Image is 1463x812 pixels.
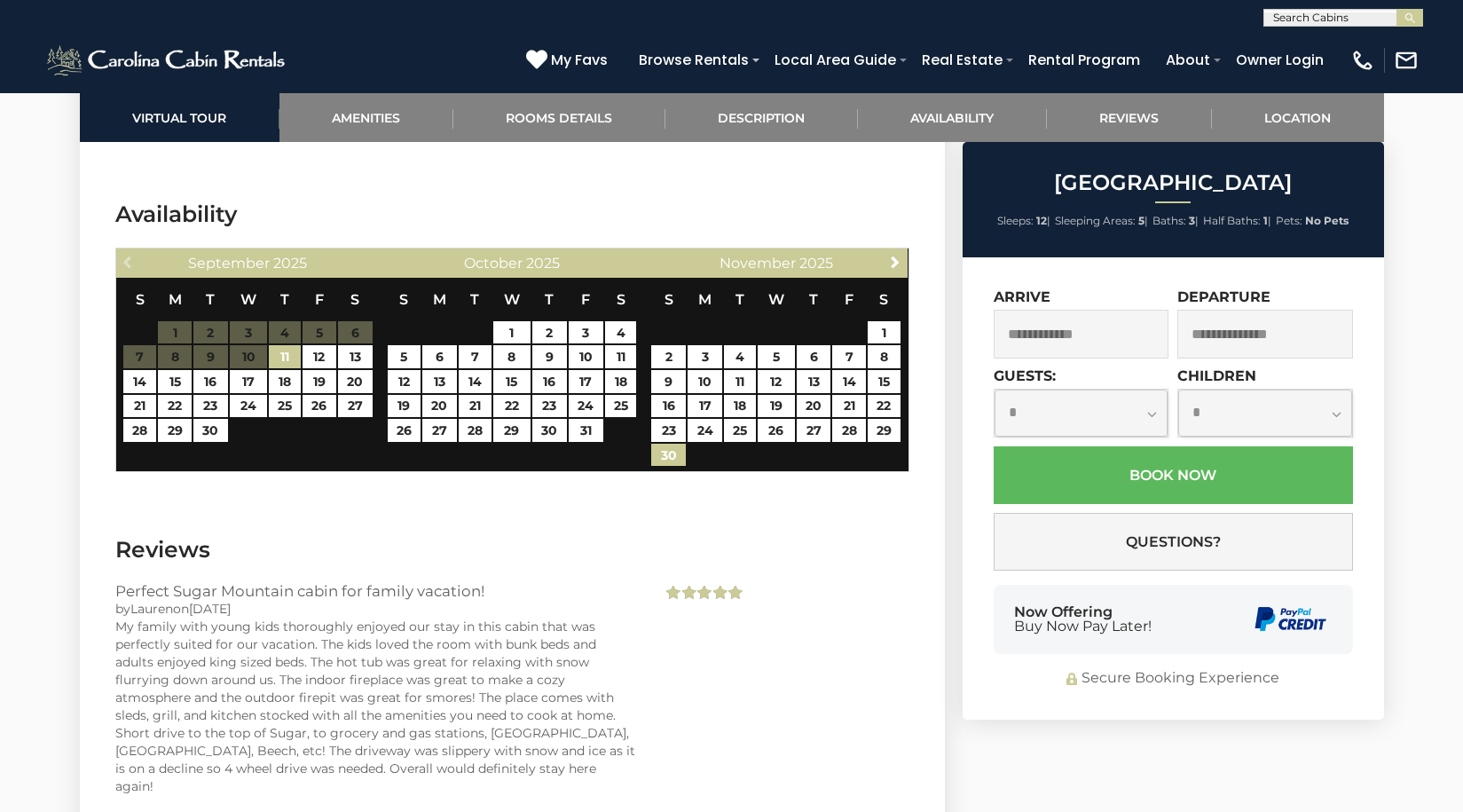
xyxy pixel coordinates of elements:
[123,419,156,442] a: 28
[433,291,446,308] span: Monday
[688,419,722,442] a: 24
[169,291,182,308] span: Monday
[605,370,637,393] a: 18
[493,419,531,442] a: 29
[193,419,228,442] a: 30
[1394,48,1419,73] img: mail-regular-white.png
[303,345,335,368] a: 12
[1263,214,1268,227] strong: 1
[724,345,756,368] a: 4
[453,93,665,142] a: Rooms Details
[569,370,603,393] a: 17
[581,291,590,308] span: Friday
[388,395,421,418] a: 19
[698,291,712,308] span: Monday
[797,370,831,393] a: 13
[1276,214,1302,227] span: Pets:
[338,395,373,418] a: 27
[688,345,722,368] a: 3
[123,395,156,418] a: 21
[768,291,784,308] span: Wednesday
[884,251,906,273] a: Next
[422,345,457,368] a: 6
[913,44,1011,75] a: Real Estate
[651,395,686,418] a: 16
[279,93,453,142] a: Amenities
[758,345,795,368] a: 5
[758,395,795,418] a: 19
[688,395,722,418] a: 17
[504,291,520,308] span: Wednesday
[1305,214,1349,227] strong: No Pets
[569,345,603,368] a: 10
[123,370,156,393] a: 14
[532,345,567,368] a: 9
[994,513,1353,571] button: Questions?
[724,395,756,418] a: 18
[569,321,603,344] a: 3
[868,345,901,368] a: 8
[766,44,905,75] a: Local Area Guide
[688,370,722,393] a: 10
[189,601,231,617] span: [DATE]
[532,370,567,393] a: 16
[230,395,267,418] a: 24
[630,44,758,75] a: Browse Rentals
[651,345,686,368] a: 2
[303,370,335,393] a: 19
[532,395,567,418] a: 23
[269,345,301,368] a: 11
[459,370,492,393] a: 14
[193,370,228,393] a: 16
[399,291,408,308] span: Sunday
[280,291,289,308] span: Thursday
[605,395,637,418] a: 25
[997,209,1050,233] li: |
[832,345,865,368] a: 7
[1189,214,1195,227] strong: 3
[967,171,1380,194] h2: [GEOGRAPHIC_DATA]
[994,367,1056,384] label: Guests:
[720,255,796,272] span: November
[605,321,637,344] a: 4
[758,419,795,442] a: 26
[832,395,865,418] a: 21
[422,370,457,393] a: 13
[1036,214,1047,227] strong: 12
[1203,209,1271,233] li: |
[1047,93,1212,142] a: Reviews
[1157,44,1219,75] a: About
[545,291,554,308] span: Thursday
[158,395,191,418] a: 22
[797,345,831,368] a: 6
[994,446,1353,504] button: Book Now
[158,370,191,393] a: 15
[240,291,256,308] span: Wednesday
[1138,214,1144,227] strong: 5
[1055,214,1136,227] span: Sleeping Areas:
[809,291,818,308] span: Thursday
[569,395,603,418] a: 24
[1152,209,1199,233] li: |
[136,291,145,308] span: Sunday
[526,255,560,272] span: 2025
[758,370,795,393] a: 12
[269,395,301,418] a: 25
[735,291,744,308] span: Tuesday
[832,370,865,393] a: 14
[994,288,1050,305] label: Arrive
[470,291,479,308] span: Tuesday
[1055,209,1148,233] li: |
[115,618,636,795] div: My family with young kids thoroughly enjoyed our stay in this cabin that was perfectly suited for...
[493,395,531,418] a: 22
[269,370,301,393] a: 18
[526,49,612,72] a: My Favs
[459,419,492,442] a: 28
[1227,44,1333,75] a: Owner Login
[193,395,228,418] a: 23
[724,419,756,442] a: 25
[44,43,290,78] img: White-1-2.png
[651,370,686,393] a: 9
[858,93,1047,142] a: Availability
[724,370,756,393] a: 11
